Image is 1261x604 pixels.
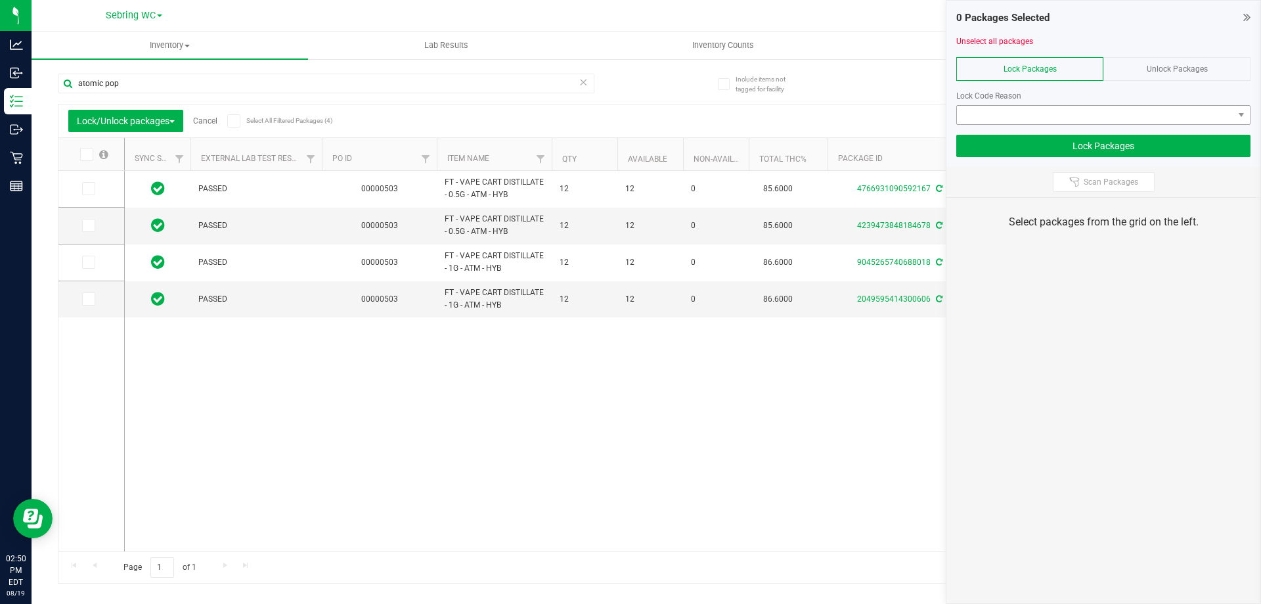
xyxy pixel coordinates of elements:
[857,184,931,193] a: 4766931090592167
[1004,64,1057,74] span: Lock Packages
[560,220,609,232] span: 12
[757,253,799,272] span: 86.6000
[675,39,772,51] span: Inventory Counts
[757,290,799,309] span: 86.6000
[77,116,175,126] span: Lock/Unlock packages
[169,148,190,170] a: Filter
[857,294,931,304] a: 2049595414300606
[956,37,1033,46] a: Unselect all packages
[32,32,308,59] a: Inventory
[447,154,489,163] a: Item Name
[838,154,883,163] a: Package ID
[150,557,174,578] input: 1
[407,39,486,51] span: Lab Results
[415,148,437,170] a: Filter
[300,148,322,170] a: Filter
[32,39,308,51] span: Inventory
[6,553,26,588] p: 02:50 PM EDT
[112,557,207,578] span: Page of 1
[1084,177,1138,187] span: Scan Packages
[308,32,585,59] a: Lab Results
[445,176,544,201] span: FT - VAPE CART DISTILLATE - 0.5G - ATM - HYB
[151,179,165,198] span: In Sync
[68,110,183,132] button: Lock/Unlock packages
[857,221,931,230] a: 4239473848184678
[1053,172,1155,192] button: Scan Packages
[857,258,931,267] a: 9045265740688018
[694,154,752,164] a: Non-Available
[585,32,861,59] a: Inventory Counts
[628,154,667,164] a: Available
[956,135,1250,157] button: Lock Packages
[361,294,398,304] a: 00000503
[759,154,807,164] a: Total THC%
[560,183,609,195] span: 12
[198,293,314,306] span: PASSED
[10,179,23,193] inline-svg: Reports
[445,213,544,238] span: FT - VAPE CART DISTILLATE - 0.5G - ATM - HYB
[1147,64,1208,74] span: Unlock Packages
[13,499,53,538] iframe: Resource center
[934,184,942,193] span: Sync from Compliance System
[691,256,741,269] span: 0
[560,256,609,269] span: 12
[193,116,217,126] a: Cancel
[445,287,544,312] span: FT - VAPE CART DISTILLATE - 1G - ATM - HYB
[201,154,304,163] a: External Lab Test Result
[198,256,314,269] span: PASSED
[332,154,352,163] a: PO ID
[691,293,741,306] span: 0
[956,91,1021,101] span: Lock Code Reason
[934,294,942,304] span: Sync from Compliance System
[198,183,314,195] span: PASSED
[530,148,552,170] a: Filter
[445,250,544,275] span: FT - VAPE CART DISTILLATE - 1G - ATM - HYB
[151,290,165,308] span: In Sync
[58,74,594,93] input: Search Package ID, Item Name, SKU, Lot or Part Number...
[691,183,741,195] span: 0
[10,38,23,51] inline-svg: Analytics
[151,253,165,271] span: In Sync
[963,214,1244,230] div: Select packages from the grid on the left.
[625,183,675,195] span: 12
[151,216,165,235] span: In Sync
[99,150,108,159] span: Select all records on this page
[625,256,675,269] span: 12
[579,74,588,91] span: Clear
[106,10,156,21] span: Sebring WC
[560,293,609,306] span: 12
[757,179,799,198] span: 85.6000
[625,293,675,306] span: 12
[361,258,398,267] a: 00000503
[361,184,398,193] a: 00000503
[934,221,942,230] span: Sync from Compliance System
[10,151,23,164] inline-svg: Retail
[10,66,23,80] inline-svg: Inbound
[757,216,799,235] span: 85.6000
[198,220,314,232] span: PASSED
[736,74,801,94] span: Include items not tagged for facility
[10,123,23,136] inline-svg: Outbound
[10,95,23,108] inline-svg: Inventory
[625,220,675,232] span: 12
[361,221,398,230] a: 00000503
[562,154,577,164] a: Qty
[934,258,942,267] span: Sync from Compliance System
[6,588,26,598] p: 08/19
[135,154,185,163] a: Sync Status
[691,220,741,232] span: 0
[246,117,312,124] span: Select All Filtered Packages (4)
